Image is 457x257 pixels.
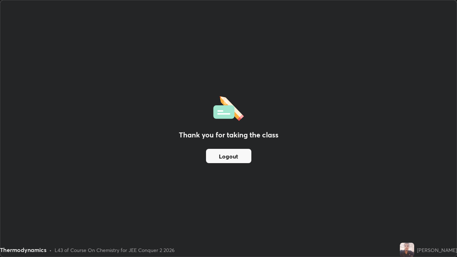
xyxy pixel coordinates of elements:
img: offlineFeedback.1438e8b3.svg [213,94,244,121]
div: L43 of Course On Chemistry for JEE Conquer 2 2026 [55,246,175,254]
div: • [49,246,52,254]
div: [PERSON_NAME] [417,246,457,254]
button: Logout [206,149,251,163]
h2: Thank you for taking the class [179,130,278,140]
img: 73469f3a0533488fa98b30d297c2c94e.jpg [400,243,414,257]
